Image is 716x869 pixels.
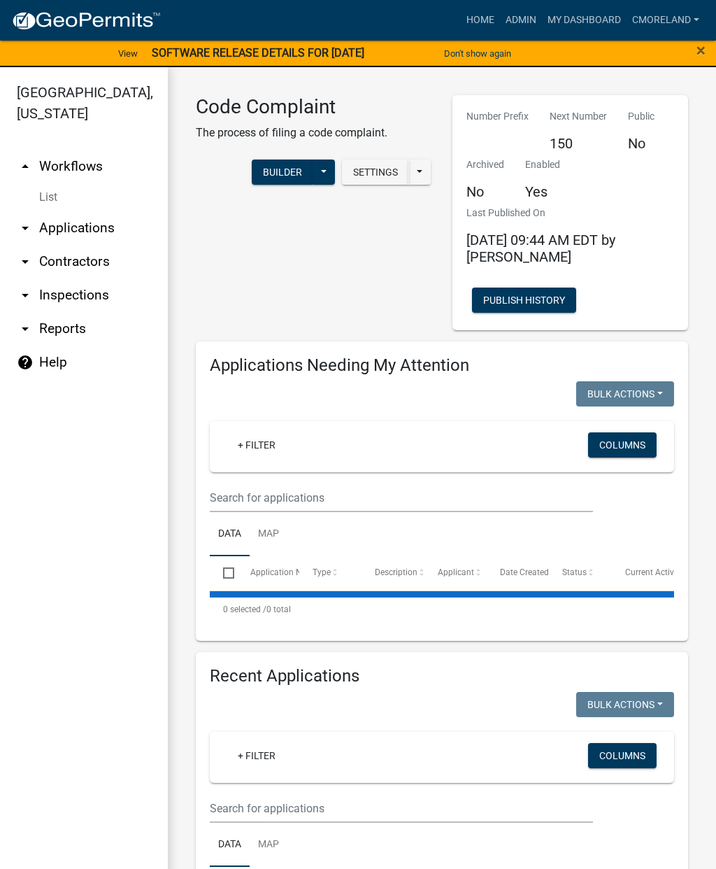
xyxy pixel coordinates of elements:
[588,432,657,458] button: Columns
[250,823,287,868] a: Map
[210,666,674,686] h4: Recent Applications
[466,109,529,124] p: Number Prefix
[500,7,542,34] a: Admin
[210,794,593,823] input: Search for applications
[576,381,674,407] button: Bulk Actions
[628,109,654,124] p: Public
[628,135,654,152] h5: No
[250,567,327,577] span: Application Number
[227,743,287,768] a: + Filter
[562,567,587,577] span: Status
[17,253,34,270] i: arrow_drop_down
[210,355,674,376] h4: Applications Needing My Attention
[466,206,674,220] p: Last Published On
[210,483,593,512] input: Search for applications
[542,7,626,34] a: My Dashboard
[313,567,331,577] span: Type
[17,158,34,175] i: arrow_drop_up
[466,157,504,172] p: Archived
[210,823,250,868] a: Data
[196,95,387,119] h3: Code Complaint
[612,556,674,590] datatable-header-cell: Current Activity
[17,320,34,337] i: arrow_drop_down
[299,556,361,590] datatable-header-cell: Type
[227,432,287,458] a: + Filter
[466,183,504,200] h5: No
[550,109,607,124] p: Next Number
[17,354,34,371] i: help
[236,556,299,590] datatable-header-cell: Application Number
[196,125,387,141] p: The process of filing a code complaint.
[588,743,657,768] button: Columns
[696,41,706,60] span: ×
[342,160,409,185] button: Settings
[525,183,560,200] h5: Yes
[210,592,674,627] div: 0 total
[438,567,474,577] span: Applicant
[576,692,674,717] button: Bulk Actions
[250,512,287,557] a: Map
[113,42,143,65] a: View
[487,556,549,590] datatable-header-cell: Date Created
[626,7,705,34] a: cmoreland
[549,556,611,590] datatable-header-cell: Status
[525,157,560,172] p: Enabled
[152,46,364,59] strong: SOFTWARE RELEASE DETAILS FOR [DATE]
[466,232,615,265] span: [DATE] 09:44 AM EDT by [PERSON_NAME]
[375,567,417,577] span: Description
[472,295,576,306] wm-modal-confirm: Workflow Publish History
[696,42,706,59] button: Close
[17,287,34,304] i: arrow_drop_down
[424,556,487,590] datatable-header-cell: Applicant
[17,220,34,236] i: arrow_drop_down
[472,288,576,313] button: Publish History
[361,556,424,590] datatable-header-cell: Description
[550,135,607,152] h5: 150
[210,556,236,590] datatable-header-cell: Select
[438,42,517,65] button: Don't show again
[210,512,250,557] a: Data
[625,567,683,577] span: Current Activity
[252,160,313,185] button: Builder
[461,7,500,34] a: Home
[500,567,549,577] span: Date Created
[223,605,266,614] span: 0 selected /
